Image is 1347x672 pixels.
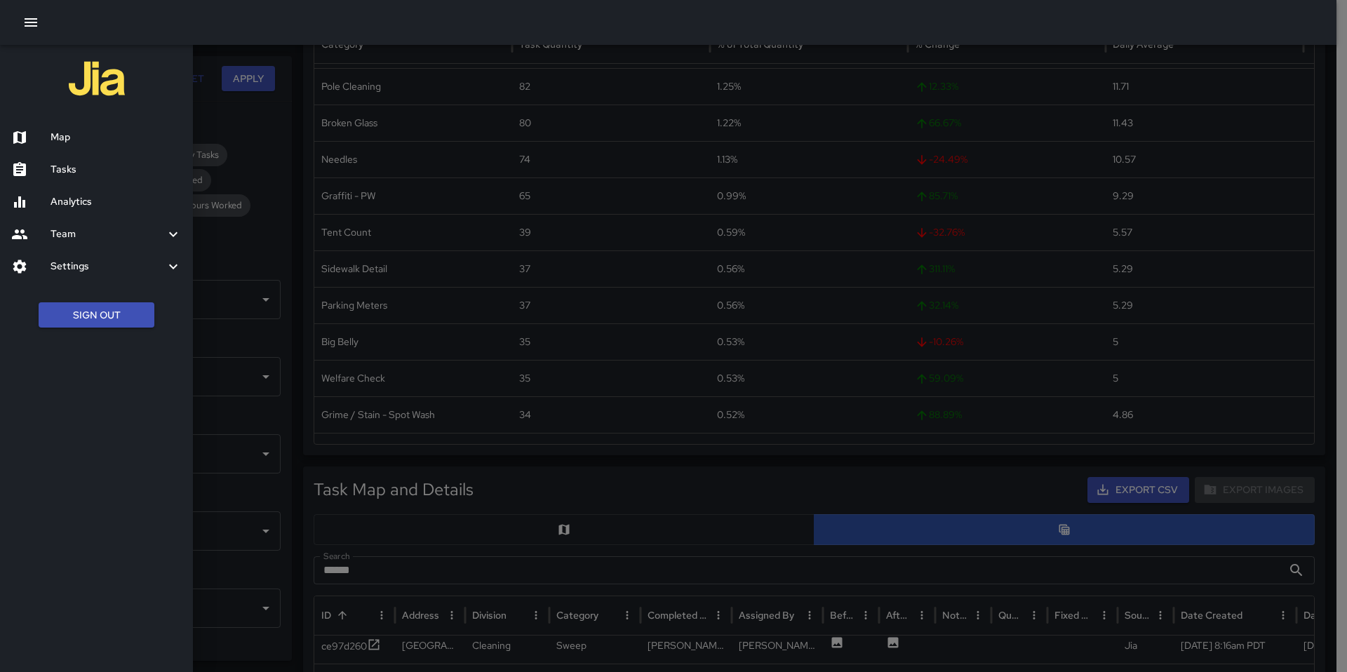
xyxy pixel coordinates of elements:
[51,194,182,210] h6: Analytics
[39,302,154,328] button: Sign Out
[69,51,125,107] img: jia-logo
[51,130,182,145] h6: Map
[51,227,165,242] h6: Team
[51,162,182,177] h6: Tasks
[51,259,165,274] h6: Settings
